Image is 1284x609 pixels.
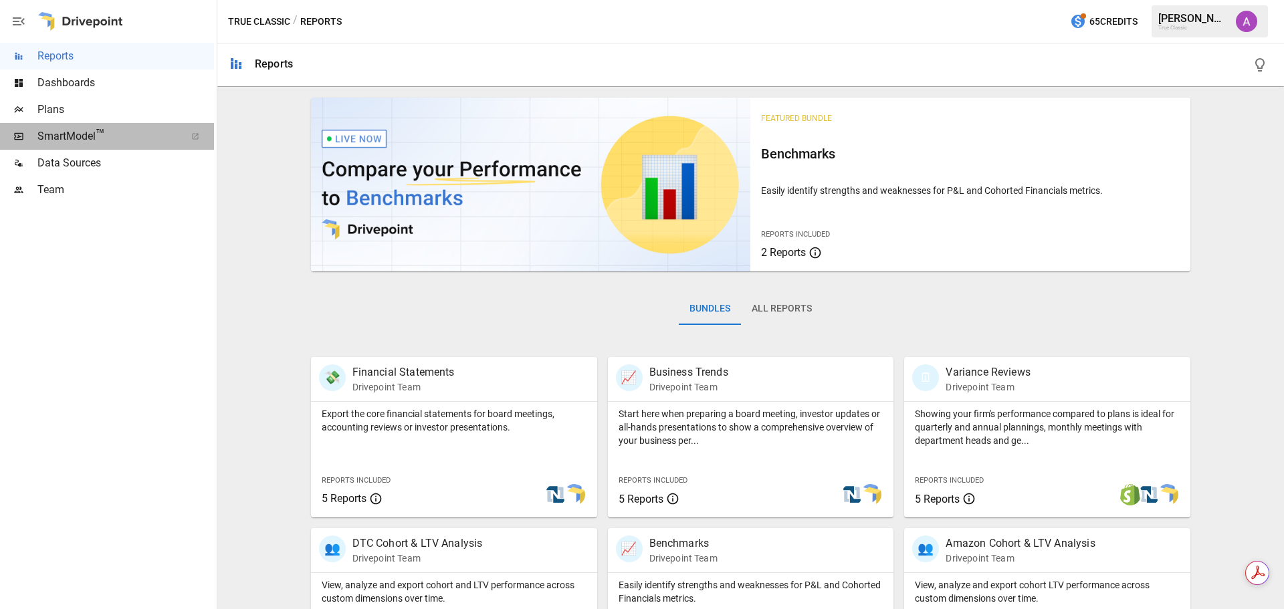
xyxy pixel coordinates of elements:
p: Amazon Cohort & LTV Analysis [946,535,1095,552]
p: Start here when preparing a board meeting, investor updates or all-hands presentations to show a ... [619,407,883,447]
p: Drivepoint Team [649,552,718,565]
p: Benchmarks [649,535,718,552]
p: Export the core financial statements for board meetings, accounting reviews or investor presentat... [322,407,586,434]
button: True Classic [228,13,290,30]
span: Featured Bundle [761,114,832,123]
button: Bundles [679,293,741,325]
div: 👥 [912,535,939,562]
p: Showing your firm's performance compared to plans is ideal for quarterly and annual plannings, mo... [915,407,1180,447]
span: 2 Reports [761,246,806,259]
span: Plans [37,102,214,118]
div: [PERSON_NAME] [1158,12,1228,25]
div: / [293,13,298,30]
span: 5 Reports [322,492,366,505]
div: 📈 [616,535,643,562]
img: netsuite [841,484,863,505]
p: Business Trends [649,364,728,380]
button: All Reports [741,293,823,325]
span: Reports Included [915,476,984,485]
span: 5 Reports [915,493,960,505]
p: Financial Statements [352,364,455,380]
span: 5 Reports [619,493,663,505]
p: Easily identify strengths and weaknesses for P&L and Cohorted Financials metrics. [619,578,883,605]
img: shopify [1119,484,1141,505]
p: View, analyze and export cohort LTV performance across custom dimensions over time. [915,578,1180,605]
p: Drivepoint Team [352,552,483,565]
p: DTC Cohort & LTV Analysis [352,535,483,552]
p: Drivepoint Team [649,380,728,394]
img: smart model [1157,484,1178,505]
h6: Benchmarks [761,143,1180,164]
div: 💸 [319,364,346,391]
img: smart model [860,484,881,505]
span: 65 Credits [1089,13,1138,30]
img: netsuite [1138,484,1160,505]
p: Variance Reviews [946,364,1030,380]
div: True Classic [1158,25,1228,31]
img: Alex McVey [1236,11,1257,32]
button: Alex McVey [1228,3,1265,40]
span: Data Sources [37,155,214,171]
img: netsuite [545,484,566,505]
div: 👥 [319,535,346,562]
p: Drivepoint Team [352,380,455,394]
p: Drivepoint Team [946,552,1095,565]
span: ™ [96,126,105,143]
span: Reports Included [322,476,391,485]
p: Drivepoint Team [946,380,1030,394]
span: Reports Included [619,476,687,485]
div: 🗓 [912,364,939,391]
div: Reports [255,57,293,70]
p: View, analyze and export cohort and LTV performance across custom dimensions over time. [322,578,586,605]
span: Team [37,182,214,198]
span: Dashboards [37,75,214,91]
p: Easily identify strengths and weaknesses for P&L and Cohorted Financials metrics. [761,184,1180,197]
img: video thumbnail [311,98,751,271]
span: Reports Included [761,230,830,239]
button: 65Credits [1065,9,1143,34]
img: smart model [564,484,585,505]
span: Reports [37,48,214,64]
div: 📈 [616,364,643,391]
span: SmartModel [37,128,177,144]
